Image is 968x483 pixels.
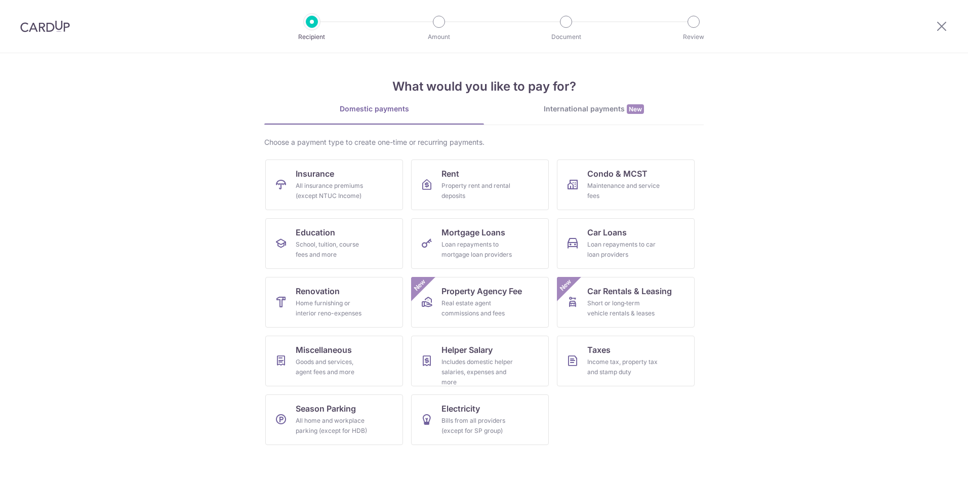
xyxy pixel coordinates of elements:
[264,104,484,114] div: Domestic payments
[441,344,493,356] span: Helper Salary
[20,20,70,32] img: CardUp
[441,298,514,318] div: Real estate agent commissions and fees
[441,226,505,238] span: Mortgage Loans
[411,218,549,269] a: Mortgage LoansLoan repayments to mortgage loan providers
[296,416,369,436] div: All home and workplace parking (except for HDB)
[441,402,480,415] span: Electricity
[587,285,672,297] span: Car Rentals & Leasing
[441,168,459,180] span: Rent
[627,104,644,114] span: New
[296,181,369,201] div: All insurance premiums (except NTUC Income)
[412,277,428,294] span: New
[557,277,695,328] a: Car Rentals & LeasingShort or long‑term vehicle rentals & leasesNew
[557,218,695,269] a: Car LoansLoan repayments to car loan providers
[265,394,403,445] a: Season ParkingAll home and workplace parking (except for HDB)
[529,32,603,42] p: Document
[484,104,704,114] div: International payments
[441,285,522,297] span: Property Agency Fee
[557,277,574,294] span: New
[265,159,403,210] a: InsuranceAll insurance premiums (except NTUC Income)
[411,159,549,210] a: RentProperty rent and rental deposits
[587,239,660,260] div: Loan repayments to car loan providers
[296,357,369,377] div: Goods and services, agent fees and more
[296,168,334,180] span: Insurance
[587,298,660,318] div: Short or long‑term vehicle rentals & leases
[587,357,660,377] div: Income tax, property tax and stamp duty
[296,285,340,297] span: Renovation
[411,277,549,328] a: Property Agency FeeReal estate agent commissions and feesNew
[274,32,349,42] p: Recipient
[441,181,514,201] div: Property rent and rental deposits
[296,402,356,415] span: Season Parking
[441,357,514,387] div: Includes domestic helper salaries, expenses and more
[587,344,611,356] span: Taxes
[557,159,695,210] a: Condo & MCSTMaintenance and service fees
[557,336,695,386] a: TaxesIncome tax, property tax and stamp duty
[296,298,369,318] div: Home furnishing or interior reno-expenses
[441,239,514,260] div: Loan repayments to mortgage loan providers
[265,336,403,386] a: MiscellaneousGoods and services, agent fees and more
[587,168,648,180] span: Condo & MCST
[656,32,731,42] p: Review
[441,416,514,436] div: Bills from all providers (except for SP group)
[264,77,704,96] h4: What would you like to pay for?
[264,137,704,147] div: Choose a payment type to create one-time or recurring payments.
[401,32,476,42] p: Amount
[587,181,660,201] div: Maintenance and service fees
[265,277,403,328] a: RenovationHome furnishing or interior reno-expenses
[296,344,352,356] span: Miscellaneous
[296,226,335,238] span: Education
[411,336,549,386] a: Helper SalaryIncludes domestic helper salaries, expenses and more
[265,218,403,269] a: EducationSchool, tuition, course fees and more
[587,226,627,238] span: Car Loans
[411,394,549,445] a: ElectricityBills from all providers (except for SP group)
[296,239,369,260] div: School, tuition, course fees and more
